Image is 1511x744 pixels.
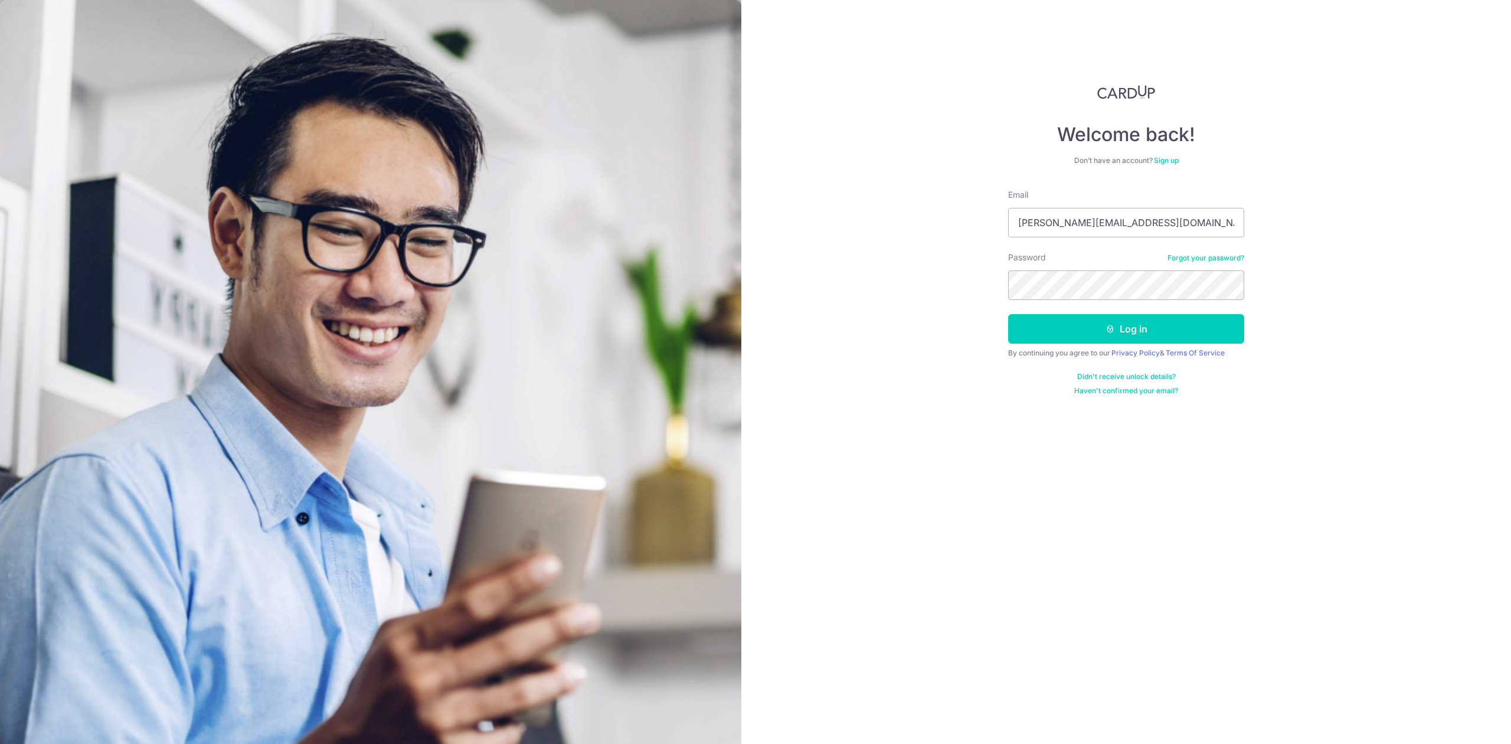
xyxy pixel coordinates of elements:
div: By continuing you agree to our & [1008,348,1244,358]
a: Sign up [1154,156,1179,165]
img: CardUp Logo [1097,85,1155,99]
button: Log in [1008,314,1244,344]
a: Didn't receive unlock details? [1077,372,1176,381]
a: Forgot your password? [1167,253,1244,263]
div: Don’t have an account? [1008,156,1244,165]
h4: Welcome back! [1008,123,1244,146]
input: Enter your Email [1008,208,1244,237]
a: Privacy Policy [1111,348,1160,357]
a: Terms Of Service [1166,348,1225,357]
label: Email [1008,189,1028,201]
label: Password [1008,252,1046,263]
a: Haven't confirmed your email? [1074,386,1178,396]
